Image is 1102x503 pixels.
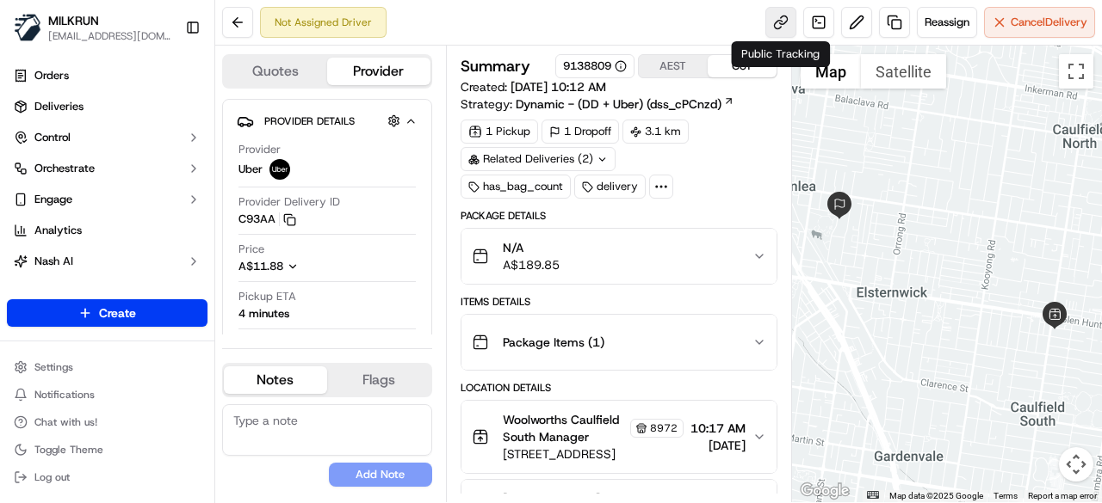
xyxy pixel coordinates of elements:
span: Dynamic - (DD + Uber) (dss_cPCnzd) [516,95,721,113]
span: [DATE] 10:12 AM [511,79,606,95]
button: Control [7,124,207,151]
button: AEST [639,55,708,77]
button: N/AA$189.85 [461,229,777,284]
button: 9138809 [563,58,627,74]
div: Items Details [461,295,777,309]
button: Orchestrate [7,155,207,182]
span: Price [238,242,264,257]
button: Woolworths Caulfield South Manager8972[STREET_ADDRESS]10:17 AM[DATE] [461,401,777,473]
button: Map camera controls [1059,447,1093,482]
span: Pickup ETA [238,289,296,304]
span: Chat with us! [34,415,97,429]
span: [STREET_ADDRESS] [503,445,684,463]
span: Toggle Theme [34,443,103,457]
button: Reassign [917,7,977,38]
button: C93AA [238,212,296,227]
span: A$11.88 [238,259,283,273]
button: [EMAIL_ADDRESS][DOMAIN_NAME] [48,29,171,43]
span: Woolworths Caulfield South Manager [503,411,627,445]
button: Nash AI [7,248,207,275]
span: Control [34,130,71,145]
button: CST [708,55,777,77]
a: Terms (opens in new tab) [994,491,1018,500]
span: Log out [34,470,70,484]
button: Chat with us! [7,410,207,434]
button: Create [7,299,207,327]
button: Keyboard shortcuts [867,491,879,499]
button: Provider [327,58,430,85]
button: Flags [327,366,430,394]
h3: Summary [461,58,530,74]
span: Map data ©2025 Google [889,491,983,500]
img: MILKRUN [14,14,41,41]
span: Orders [34,68,69,83]
button: Toggle Theme [7,438,207,462]
span: Provider Delivery ID [238,194,340,210]
button: MILKRUN [48,12,99,29]
button: Package Items (1) [461,315,777,370]
span: Product Catalog [34,285,117,300]
div: 1 Pickup [461,120,538,144]
button: A$11.88 [238,259,390,274]
a: Open this area in Google Maps (opens a new window) [796,480,853,502]
span: Provider [238,142,281,157]
span: 8972 [650,421,678,435]
span: [DATE] [690,437,746,454]
img: uber-new-logo.jpeg [269,159,290,180]
div: 3.1 km [622,120,689,144]
span: Provider Details [264,114,355,128]
span: Settings [34,360,73,374]
span: Uber [238,162,263,177]
img: Google [796,480,853,502]
a: Product Catalog [7,279,207,306]
span: Deliveries [34,99,84,114]
button: Notes [224,366,327,394]
span: N/A [503,239,560,256]
a: Dynamic - (DD + Uber) (dss_cPCnzd) [516,95,734,113]
div: Public Tracking [731,41,830,67]
button: CancelDelivery [984,7,1095,38]
span: Engage [34,192,72,207]
div: has_bag_count [461,175,571,199]
div: Strategy: [461,95,734,113]
a: Deliveries [7,93,207,120]
span: Nash AI [34,254,73,269]
span: Cancel Delivery [1011,15,1087,30]
span: Reassign [925,15,969,30]
a: Analytics [7,217,207,244]
span: Package Items ( 1 ) [503,334,604,351]
span: Analytics [34,223,82,238]
div: Package Details [461,209,777,223]
span: Notifications [34,388,95,402]
span: Orchestrate [34,161,95,176]
span: 10:17 AM [690,420,746,437]
button: Show satellite imagery [861,54,946,89]
button: Quotes [224,58,327,85]
span: A$189.85 [503,256,560,273]
button: Provider Details [237,107,418,135]
div: Related Deliveries (2) [461,147,616,171]
button: MILKRUNMILKRUN[EMAIL_ADDRESS][DOMAIN_NAME] [7,7,178,48]
button: Engage [7,186,207,213]
button: Settings [7,355,207,379]
button: Show street map [801,54,861,89]
a: Report a map error [1028,491,1097,500]
a: Orders [7,62,207,89]
span: Created: [461,78,606,95]
div: Location Details [461,381,777,395]
button: Log out [7,465,207,489]
div: delivery [574,175,646,199]
div: 4 minutes [238,306,289,322]
button: Toggle fullscreen view [1059,54,1093,89]
span: Create [99,304,136,322]
div: 1 Dropoff [542,120,619,144]
button: Notifications [7,383,207,407]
